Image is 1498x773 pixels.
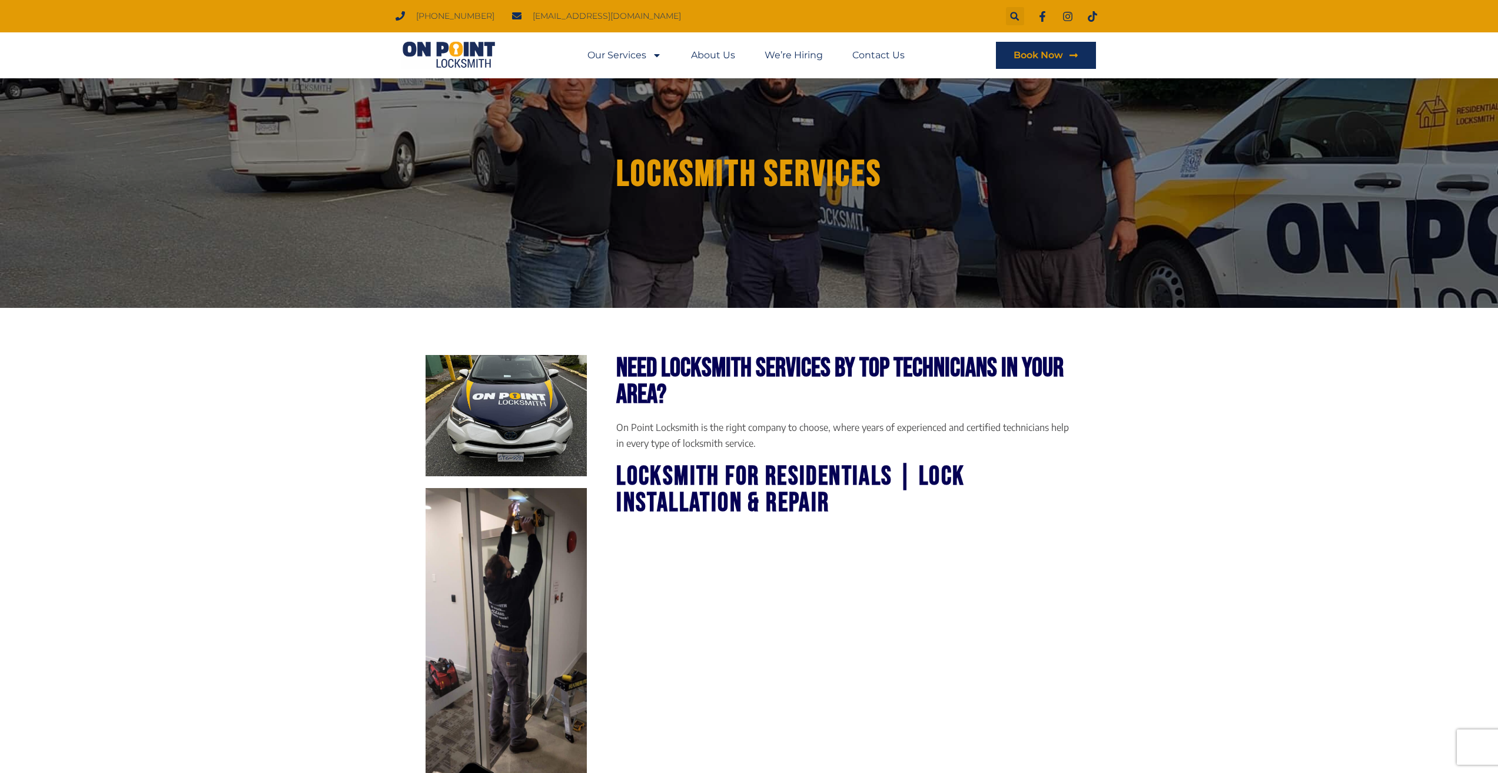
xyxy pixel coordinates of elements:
h3: locksmith for residentials | Lock Installation & Repair [616,463,1072,516]
a: We’re Hiring [765,42,823,69]
h1: Locksmith Services [432,156,1067,194]
p: On Point Locksmith is the right company to choose, where years of experienced and certified techn... [616,420,1072,452]
span: Book Now [1014,51,1063,60]
a: About Us [691,42,735,69]
a: Our Services [587,42,662,69]
a: Contact Us [852,42,905,69]
div: Search [1006,7,1024,25]
img: Locksmith Services 1 [426,355,587,476]
span: [PHONE_NUMBER] [413,8,494,24]
span: [EMAIL_ADDRESS][DOMAIN_NAME] [530,8,681,24]
a: Book Now [996,42,1096,69]
nav: Menu [587,42,905,69]
h2: Need Locksmith Services by Top technicians In your Area? [616,355,1072,408]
